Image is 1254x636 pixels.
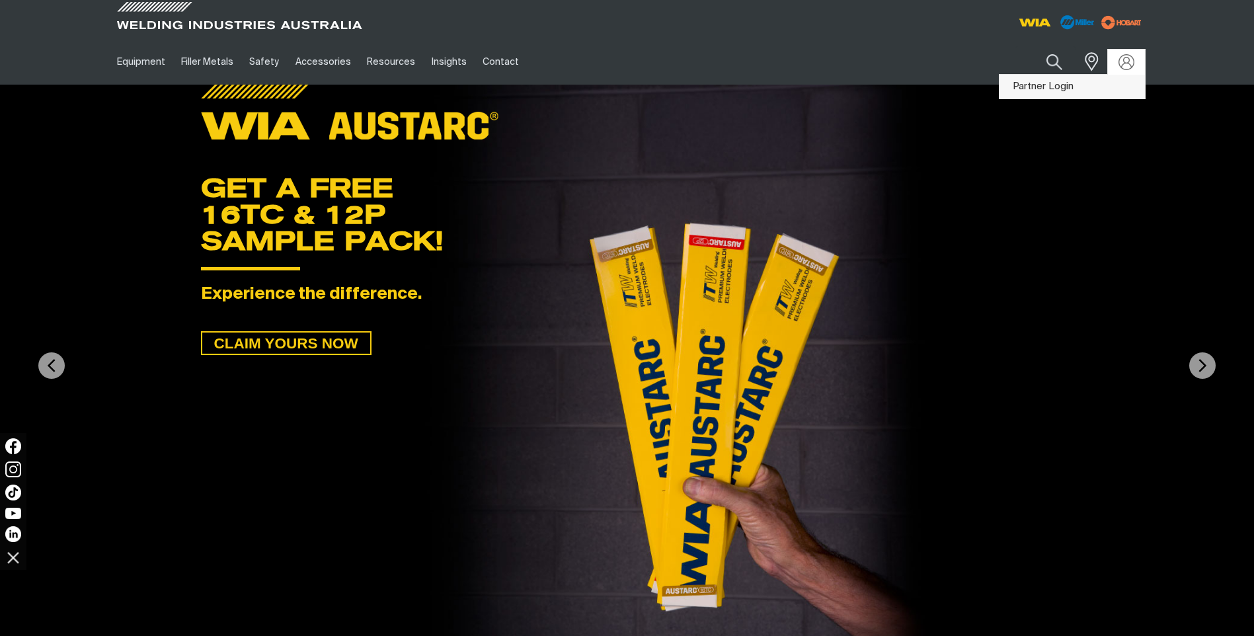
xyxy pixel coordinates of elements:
img: YouTube [5,508,21,519]
img: Instagram [5,461,21,477]
img: hide socials [2,546,24,569]
button: Search products [1032,46,1077,77]
a: Equipment [109,39,173,85]
img: Facebook [5,438,21,454]
div: Experience the difference. [201,285,1054,305]
a: Safety [241,39,287,85]
img: LinkedIn [5,526,21,542]
a: Insights [423,39,474,85]
img: TikTok [5,485,21,500]
img: miller [1097,13,1146,32]
div: GET A FREE 16TC & 12P SAMPLE PACK! [201,175,1054,254]
a: Filler Metals [173,39,241,85]
nav: Main [109,39,886,85]
img: NextArrow [1189,352,1216,379]
a: Contact [475,39,527,85]
span: CLAIM YOURS NOW [202,331,370,355]
a: Resources [359,39,423,85]
a: Partner Login [999,75,1145,99]
a: Accessories [288,39,359,85]
input: Product name or item number... [1015,46,1076,77]
a: CLAIM YOURS NOW [201,331,372,355]
img: PrevArrow [38,352,65,379]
